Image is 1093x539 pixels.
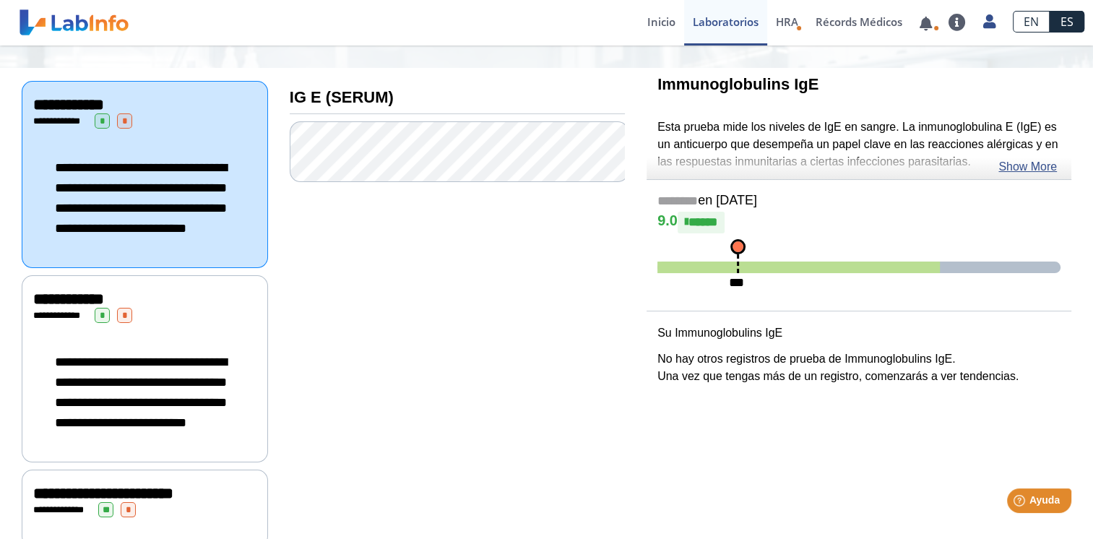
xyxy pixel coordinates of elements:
h4: 9.0 [657,212,1060,233]
p: Esta prueba mide los niveles de IgE en sangre. La inmunoglobulina E (IgE) es un anticuerpo que de... [657,118,1060,171]
a: Show More [998,158,1057,176]
a: EN [1013,11,1050,33]
a: ES [1050,11,1084,33]
p: Su Immunoglobulins IgE [657,324,1060,342]
p: No hay otros registros de prueba de Immunoglobulins IgE. Una vez que tengas más de un registro, c... [657,350,1060,385]
span: HRA [776,14,798,29]
iframe: Help widget launcher [964,483,1077,523]
h5: en [DATE] [657,193,1060,210]
b: Immunoglobulins IgE [657,75,818,93]
b: IG E (SERUM) [290,88,394,106]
